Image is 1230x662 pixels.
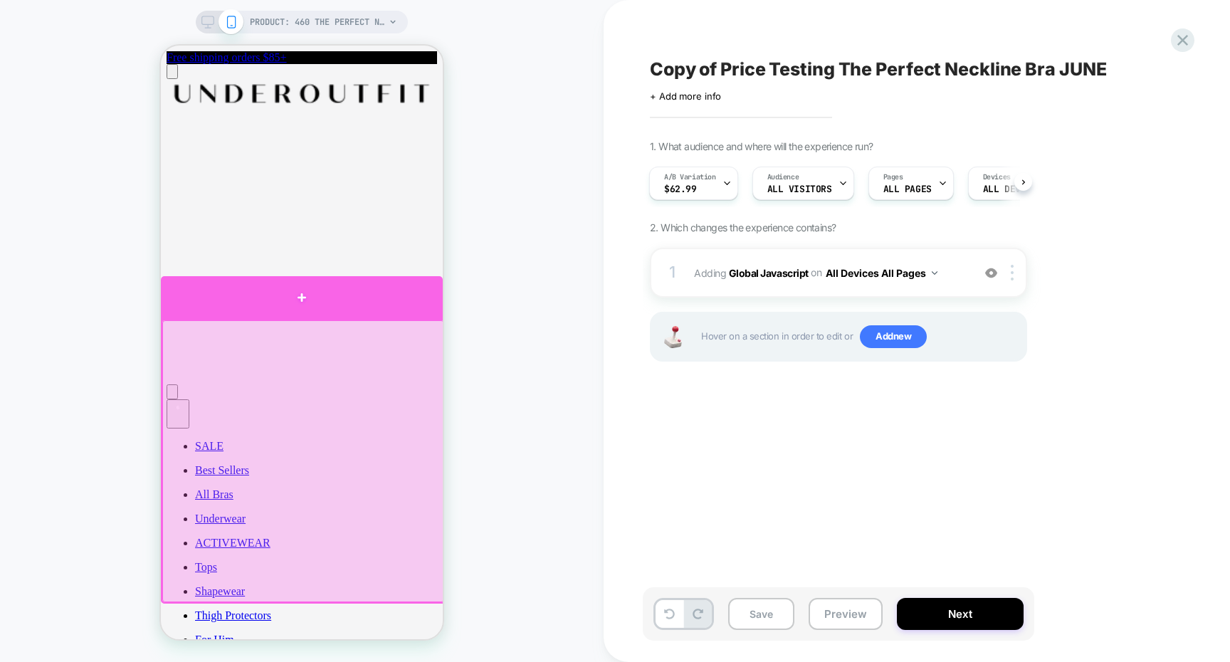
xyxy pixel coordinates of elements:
a: Go to homepage [6,53,276,65]
span: 2. Which changes the experience contains? [650,221,836,233]
img: down arrow [932,271,937,275]
div: 1 / 1 [6,6,288,19]
button: Save [728,598,794,630]
span: Add new [860,325,927,348]
span: Pages [883,172,903,182]
a: Free shipping orders $85+ [6,6,126,18]
span: on [811,263,821,281]
a: For Him [34,588,276,601]
span: Adding [694,263,965,283]
span: $62.99 [664,184,696,194]
span: Copy of Price Testing The Perfect Neckline Bra JUNE [650,58,1106,80]
img: Logo [6,33,276,63]
button: Preview [809,598,883,630]
span: Devices [983,172,1011,182]
img: crossed eye [985,267,997,279]
span: All Visitors [767,184,832,194]
span: ALL PAGES [883,184,932,194]
span: + Add more info [650,90,721,102]
div: 1 [666,258,680,287]
button: Next [897,598,1024,630]
span: A/B Variation [664,172,716,182]
span: 1. What audience and where will the experience run? [650,140,873,152]
button: All Devices All Pages [826,263,937,283]
span: ALL DEVICES [983,184,1042,194]
span: Audience [767,172,799,182]
span: PRODUCT: 460 The Perfect Neckline Bra [sand] [250,11,385,33]
a: Thigh Protectors [34,564,276,577]
span: Hover on a section in order to edit or [701,325,1019,348]
button: Open menu [6,19,17,33]
img: Joystick [658,326,687,348]
b: Global Javascript [729,266,809,278]
img: close [1011,265,1014,280]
